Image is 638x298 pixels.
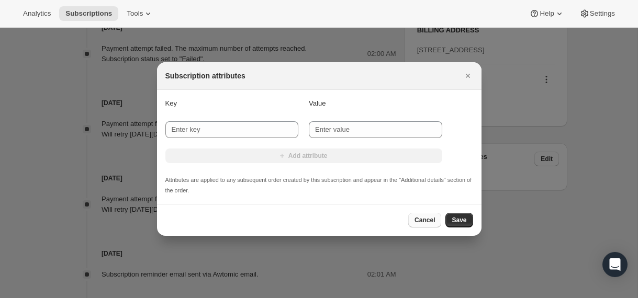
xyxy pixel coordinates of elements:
button: Analytics [17,6,57,21]
span: Subscriptions [65,9,112,18]
h2: Subscription attributes [165,71,245,81]
button: Save [445,213,473,227]
span: Cancel [415,216,435,224]
span: Help [540,9,554,18]
input: Enter key [165,121,299,138]
button: Tools [120,6,160,21]
div: Open Intercom Messenger [602,252,628,277]
span: Value [309,99,326,107]
button: Settings [573,6,621,21]
span: Tools [127,9,143,18]
span: Key [165,99,177,107]
span: Save [452,216,466,224]
button: Subscriptions [59,6,118,21]
span: Analytics [23,9,51,18]
button: Help [523,6,570,21]
input: Enter value [309,121,442,138]
small: Attributes are applied to any subsequent order created by this subscription and appear in the "Ad... [165,177,472,193]
button: Close [461,68,475,83]
button: Cancel [408,213,441,227]
span: Settings [590,9,615,18]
